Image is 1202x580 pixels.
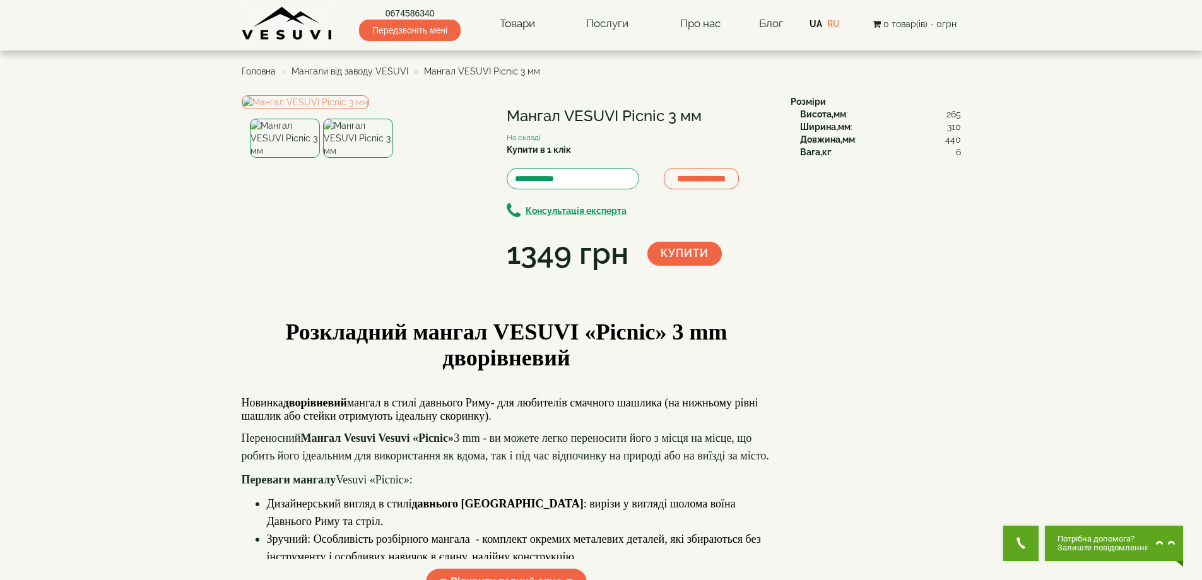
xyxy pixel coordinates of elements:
a: Товари [487,9,548,38]
b: Довжина,мм [800,134,855,145]
button: Chat button [1045,526,1183,561]
span: 440 [945,133,961,146]
span: Переваги мангалу [242,473,336,486]
a: UA [810,19,822,29]
span: Мангал Vesuvi Vesuvi «Picnic» [300,432,454,444]
button: Купити [647,242,722,266]
span: 310 [947,121,961,133]
a: Послуги [574,9,641,38]
span: Передзвоніть мені [359,20,461,41]
a: Про нас [668,9,733,38]
a: RU [827,19,840,29]
label: Купити в 1 клік [507,143,571,156]
span: Дизайнерський вигляд в стилі : вирізи у вигляді шолома воїна Давнього Риму та стріл. [267,497,736,528]
span: Потрібна допомога? [1058,535,1149,543]
span: дворівневий [283,396,347,409]
span: Зручний: Особливість розбірного мангала - комплект окремих металевих деталей, які збираються без ... [267,533,761,563]
img: Завод VESUVI [242,6,333,41]
a: Блог [759,17,783,30]
img: Мангал VESUVI Picnic 3 мм [242,95,369,109]
div: : [800,121,961,133]
div: : [800,146,961,158]
div: : [800,108,961,121]
h1: Мангал VESUVI Picnic 3 мм [507,108,772,124]
span: 265 [946,108,961,121]
span: Мангал VESUVI Picnic 3 мм [424,66,540,76]
a: Мангали від заводу VESUVI [292,66,408,76]
span: Новинка мангал в стилі давнього Риму- для любителів смачного шашлика (на нижньому рівні шашлик аб... [242,396,758,422]
button: 0 товар(ів) - 0грн [869,17,960,31]
span: 3 mm - ви можете легко переносити його з місця на місце, що робить його ідеальним для використанн... [242,432,769,462]
b: Консультація експерта [526,206,627,216]
span: давнього [GEOGRAPHIC_DATA] [411,497,583,510]
img: Мангал VESUVI Picnic 3 мм [250,119,320,158]
b: Висота,мм [800,109,846,119]
a: 0674586340 [359,7,461,20]
span: 0 товар(ів) - 0грн [883,19,957,29]
span: 6 [956,146,961,158]
b: Розкладний мангал VESUVI «Picnic» 3 mm дворівневий [286,319,728,370]
b: Розміри [791,97,826,107]
b: Вага,кг [800,147,831,157]
a: Головна [242,66,276,76]
img: Мангал VESUVI Picnic 3 мм [323,119,393,158]
small: На складі [507,133,541,142]
div: 1349 грн [507,232,628,275]
span: Переносний [242,432,301,444]
span: Залиште повідомлення [1058,543,1149,552]
button: Get Call button [1003,526,1039,561]
b: Ширина,мм [800,122,851,132]
span: Vesuvi «Picnic»: [336,473,413,486]
div: : [800,133,961,146]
